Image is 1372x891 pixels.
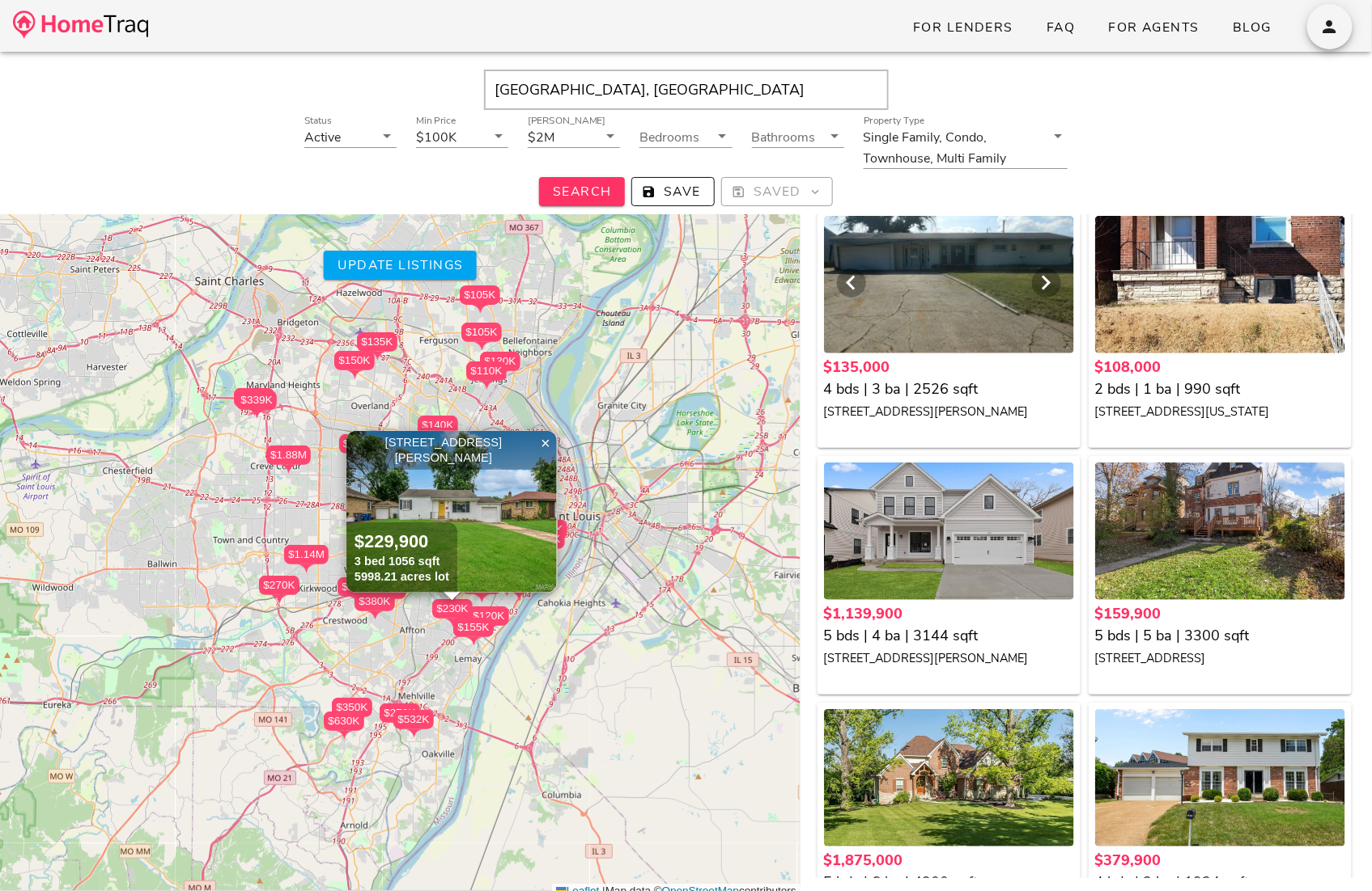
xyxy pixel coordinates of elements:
[899,13,1026,42] a: For Lenders
[461,575,502,603] div: $320K
[466,361,507,390] div: $110K
[480,352,520,380] div: $130K
[393,710,434,729] div: $532K
[350,597,367,606] img: triPin.png
[337,256,463,274] span: Update listings
[1095,403,1270,420] small: [STREET_ADDRESS][US_STATE]
[324,251,476,280] button: Update listings
[13,11,148,39] img: desktop-logo.34a1112.png
[298,564,315,573] img: triPin.png
[357,332,397,361] div: $135K
[541,434,550,452] span: ×
[271,595,288,604] img: triPin.png
[248,410,265,419] img: triPin.png
[266,445,311,465] div: $1.88M
[350,435,553,466] div: [STREET_ADDRESS][PERSON_NAME]
[432,599,473,627] div: $230K
[284,545,329,573] div: $1.14M
[460,285,500,305] div: $105K
[466,361,507,381] div: $110K
[332,698,372,726] div: $350K
[539,177,625,206] button: Search
[357,332,397,352] div: $135K
[392,723,409,732] img: triPin.png
[461,323,502,342] div: $105K
[1095,603,1345,669] a: $159,900 5 bds | 5 ba | 3300 sqft [STREET_ADDRESS]
[418,416,458,444] div: $140K
[735,183,819,201] span: Saved
[453,618,494,646] div: $155K
[474,594,491,603] img: triPin.png
[432,599,473,619] div: $230K
[1032,268,1061,298] button: Next visual
[645,183,701,201] span: Save
[346,431,558,593] a: [STREET_ADDRESS][PERSON_NAME] $229,900 3 bed 1056 sqft 5998.21 acres lot
[1095,625,1345,647] div: 5 bds | 5 ba | 3300 sqft
[946,130,988,145] div: Condo,
[393,710,434,738] div: $532K
[346,431,557,593] img: 1.jpg
[304,130,341,145] div: Active
[236,391,277,419] div: $339K
[259,576,299,604] div: $270K
[864,151,934,166] div: Townhouse,
[369,352,386,361] img: triPin.png
[416,126,508,147] div: Min Price$100K
[1033,13,1089,42] a: FAQ
[480,352,520,371] div: $130K
[1046,19,1076,36] span: FAQ
[1095,357,1345,378] div: $108,000
[1095,650,1206,666] small: [STREET_ADDRESS]
[465,637,482,646] img: triPin.png
[416,130,457,145] div: $100K
[824,650,1029,666] small: [STREET_ADDRESS][PERSON_NAME]
[444,619,461,627] img: triPin.png
[338,577,378,606] div: $278K
[417,428,457,447] div: $190K
[380,703,420,723] div: $270K
[469,606,509,626] div: $120K
[332,698,372,717] div: $350K
[864,115,924,127] label: Property Type
[721,177,833,206] button: Saved
[864,126,1068,168] div: Property TypeSingle Family,Condo,Townhouse,Multi Family
[339,434,384,462] div: $1.79M
[478,381,495,390] img: triPin.png
[346,370,363,379] img: triPin.png
[234,388,274,416] div: $315K
[355,554,449,569] div: 3 bed 1056 sqft
[1095,378,1345,400] div: 2 bds | 1 ba | 990 sqft
[355,530,449,554] div: $229,900
[824,603,1074,625] div: $1,139,900
[339,434,384,454] div: $1.79M
[417,428,457,456] div: $190K
[533,431,558,455] a: Close popup
[824,378,1074,400] div: 4 bds | 3 ba | 2526 sqft
[416,115,457,127] label: Min Price
[528,130,554,145] div: $2M
[631,177,715,206] button: Save
[499,572,539,601] div: $179K
[528,115,605,127] label: [PERSON_NAME]
[837,268,866,298] button: Previous visual
[334,351,375,370] div: $150K
[236,391,277,410] div: $339K
[824,850,1074,872] div: $1,875,000
[528,126,620,147] div: [PERSON_NAME]$2M
[367,611,384,620] img: triPin.png
[446,593,463,602] img: triPin.png
[266,445,311,474] div: $1.88M
[937,151,1007,166] div: Multi Family
[752,126,844,147] div: Bathrooms
[1095,13,1213,42] a: For Agents
[864,130,943,145] div: Single Family,
[824,403,1029,420] small: [STREET_ADDRESS][PERSON_NAME]
[552,183,612,201] span: Search
[280,465,297,474] img: triPin.png
[336,731,353,740] img: triPin.png
[1108,19,1200,36] span: For Agents
[639,126,732,147] div: Bedrooms
[1291,813,1372,891] iframe: Chat Widget
[380,703,420,732] div: $270K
